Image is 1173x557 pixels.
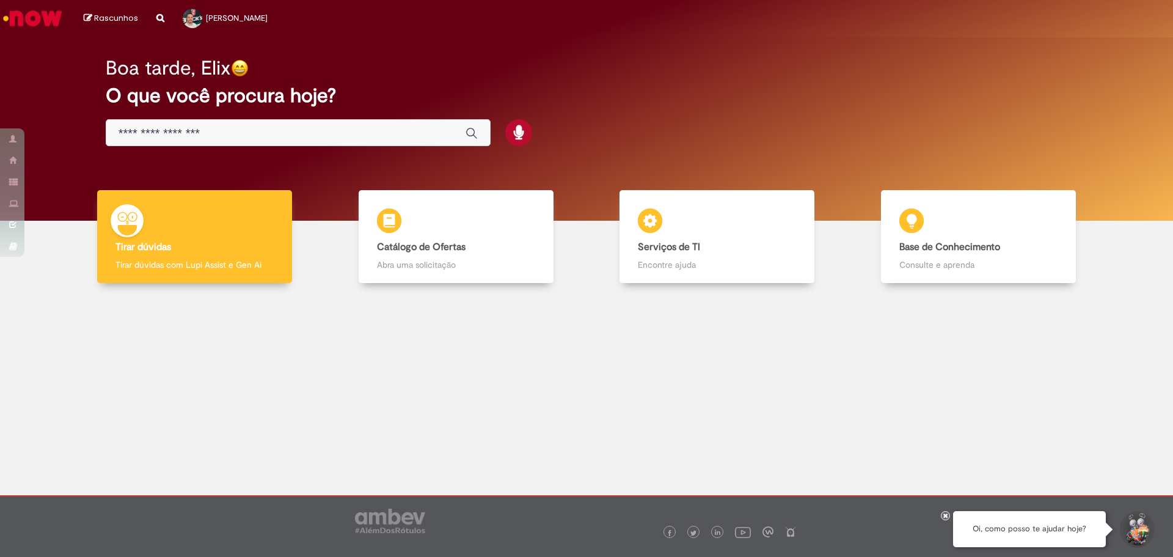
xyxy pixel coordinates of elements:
[115,259,274,271] p: Tirar dúvidas com Lupi Assist e Gen Ai
[690,530,696,536] img: logo_footer_twitter.png
[899,241,1000,253] b: Base de Conhecimento
[94,12,138,24] span: Rascunhos
[377,241,466,253] b: Catálogo de Ofertas
[667,530,673,536] img: logo_footer_facebook.png
[355,509,425,533] img: logo_footer_ambev_rotulo_gray.png
[785,526,796,537] img: logo_footer_naosei.png
[326,190,587,284] a: Catálogo de Ofertas Abra uma solicitação
[106,85,1068,106] h2: O que você procura hoje?
[106,57,231,79] h2: Boa tarde, Elix
[1,6,64,31] img: ServiceNow
[231,59,249,77] img: happy-face.png
[84,13,138,24] a: Rascunhos
[206,13,268,23] span: [PERSON_NAME]
[762,526,773,537] img: logo_footer_workplace.png
[377,259,535,271] p: Abra uma solicitação
[848,190,1109,284] a: Base de Conhecimento Consulte e aprenda
[735,524,751,540] img: logo_footer_youtube.png
[586,190,848,284] a: Serviços de TI Encontre ajuda
[1118,511,1155,548] button: Iniciar Conversa de Suporte
[953,511,1106,547] div: Oi, como posso te ajudar hoje?
[638,259,796,271] p: Encontre ajuda
[715,529,721,537] img: logo_footer_linkedin.png
[64,190,326,284] a: Tirar dúvidas Tirar dúvidas com Lupi Assist e Gen Ai
[638,241,700,253] b: Serviços de TI
[899,259,1058,271] p: Consulte e aprenda
[115,241,171,253] b: Tirar dúvidas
